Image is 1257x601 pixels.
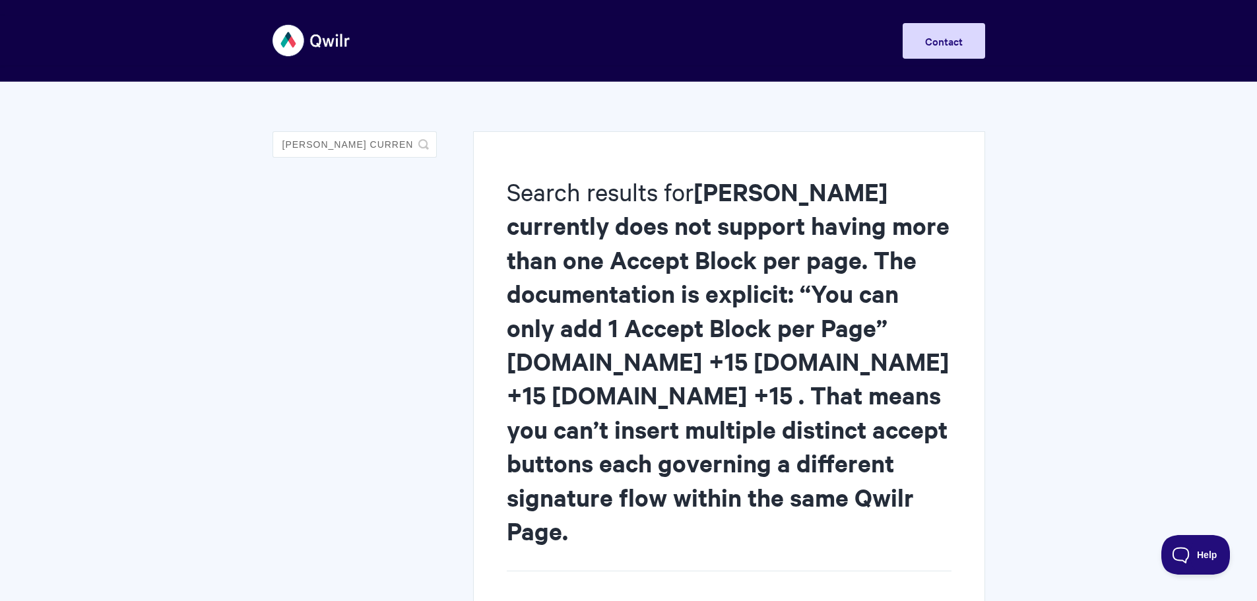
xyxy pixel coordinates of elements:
[507,175,951,571] h1: Search results for
[1161,535,1231,575] iframe: Toggle Customer Support
[507,175,950,547] strong: [PERSON_NAME] currently does not support having more than one Accept Block per page. The document...
[273,16,351,65] img: Qwilr Help Center
[273,131,437,158] input: Search
[903,23,985,59] a: Contact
